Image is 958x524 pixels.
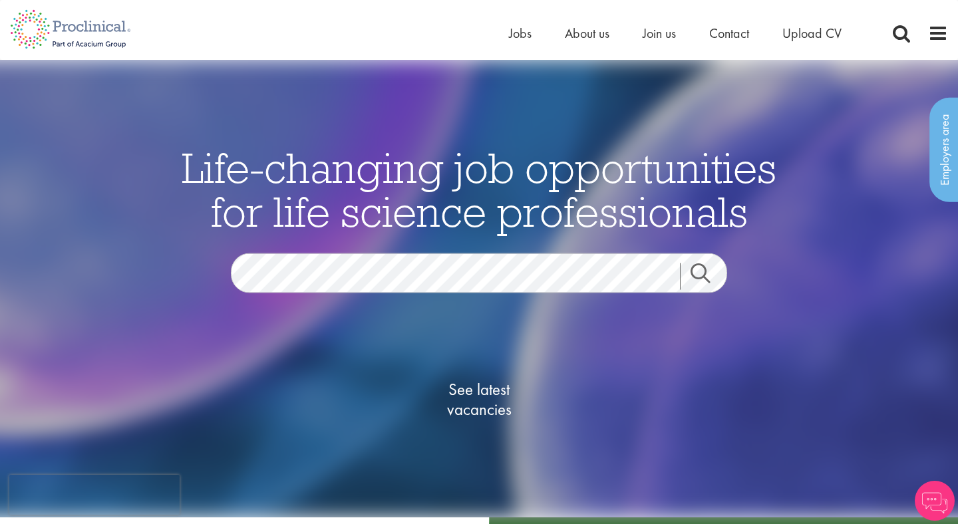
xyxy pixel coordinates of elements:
a: Job search submit button [680,263,737,290]
iframe: reCAPTCHA [9,475,180,515]
span: See latest vacancies [412,380,546,420]
a: Join us [643,25,676,42]
a: See latestvacancies [412,327,546,473]
a: Jobs [509,25,532,42]
span: Life-changing job opportunities for life science professionals [182,141,776,238]
a: Contact [709,25,749,42]
img: Chatbot [915,481,955,521]
a: About us [565,25,609,42]
a: Upload CV [782,25,842,42]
